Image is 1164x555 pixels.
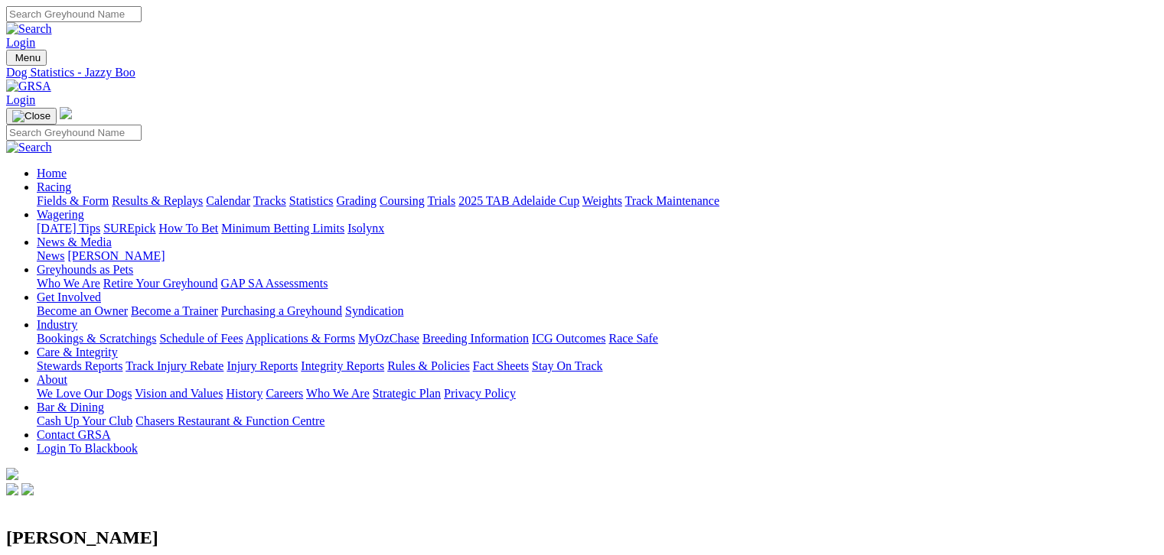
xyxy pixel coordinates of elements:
[206,194,250,207] a: Calendar
[103,277,218,290] a: Retire Your Greyhound
[37,373,67,386] a: About
[582,194,622,207] a: Weights
[221,222,344,235] a: Minimum Betting Limits
[337,194,377,207] a: Grading
[347,222,384,235] a: Isolynx
[373,387,441,400] a: Strategic Plan
[37,387,1158,401] div: About
[227,359,298,372] a: Injury Reports
[37,387,132,400] a: We Love Our Dogs
[306,387,370,400] a: Who We Are
[37,318,77,331] a: Industry
[358,332,419,345] a: MyOzChase
[37,277,1158,290] div: Greyhounds as Pets
[6,125,142,141] input: Search
[6,93,35,106] a: Login
[67,249,165,262] a: [PERSON_NAME]
[253,194,286,207] a: Tracks
[103,222,155,235] a: SUREpick
[6,141,52,154] img: Search
[422,332,529,345] a: Breeding Information
[37,332,1158,346] div: Industry
[532,332,605,345] a: ICG Outcomes
[37,359,1158,373] div: Care & Integrity
[37,235,112,248] a: News & Media
[266,387,303,400] a: Careers
[37,346,118,359] a: Care & Integrity
[37,304,128,317] a: Become an Owner
[37,263,133,276] a: Greyhounds as Pets
[6,22,52,36] img: Search
[21,483,34,495] img: twitter.svg
[37,332,156,345] a: Bookings & Scratchings
[444,387,516,400] a: Privacy Policy
[12,110,51,122] img: Close
[60,107,72,119] img: logo-grsa-white.png
[458,194,579,207] a: 2025 TAB Adelaide Cup
[135,387,223,400] a: Vision and Values
[387,359,470,372] a: Rules & Policies
[221,304,342,317] a: Purchasing a Greyhound
[126,359,223,372] a: Track Injury Rebate
[6,80,51,93] img: GRSA
[608,332,657,345] a: Race Safe
[6,36,35,49] a: Login
[15,52,41,63] span: Menu
[37,194,109,207] a: Fields & Form
[226,387,262,400] a: History
[37,194,1158,208] div: Racing
[37,290,101,303] a: Get Involved
[6,66,1158,80] a: Dog Statistics - Jazzy Boo
[135,414,324,427] a: Chasers Restaurant & Function Centre
[289,194,334,207] a: Statistics
[159,332,243,345] a: Schedule of Fees
[532,359,602,372] a: Stay On Track
[246,332,355,345] a: Applications & Forms
[131,304,218,317] a: Become a Trainer
[345,304,403,317] a: Syndication
[6,108,57,125] button: Toggle navigation
[159,222,219,235] a: How To Bet
[6,468,18,480] img: logo-grsa-white.png
[380,194,425,207] a: Coursing
[37,167,67,180] a: Home
[37,249,64,262] a: News
[37,304,1158,318] div: Get Involved
[37,414,132,427] a: Cash Up Your Club
[37,222,100,235] a: [DATE] Tips
[37,277,100,290] a: Who We Are
[37,249,1158,263] div: News & Media
[37,222,1158,235] div: Wagering
[37,428,110,441] a: Contact GRSA
[37,208,84,221] a: Wagering
[427,194,455,207] a: Trials
[221,277,328,290] a: GAP SA Assessments
[473,359,529,372] a: Fact Sheets
[6,6,142,22] input: Search
[37,180,71,193] a: Racing
[37,414,1158,428] div: Bar & Dining
[6,483,18,495] img: facebook.svg
[625,194,719,207] a: Track Maintenance
[6,50,47,66] button: Toggle navigation
[37,442,138,455] a: Login To Blackbook
[37,359,122,372] a: Stewards Reports
[37,401,104,414] a: Bar & Dining
[6,527,1158,548] h2: [PERSON_NAME]
[112,194,203,207] a: Results & Replays
[301,359,384,372] a: Integrity Reports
